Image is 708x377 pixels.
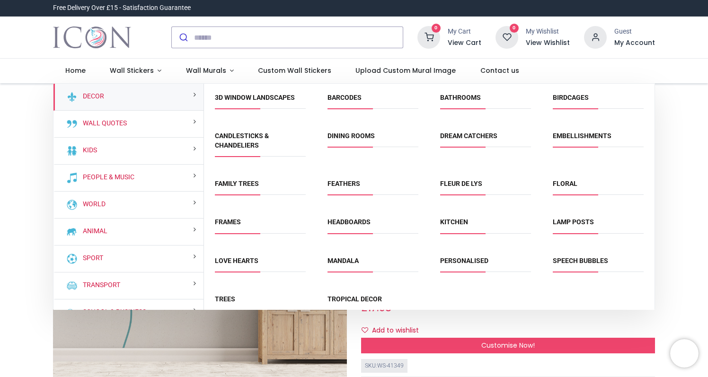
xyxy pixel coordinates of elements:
[432,24,441,33] sup: 0
[440,218,468,226] a: Kitchen
[327,295,418,310] span: Tropical Decor
[553,94,589,101] a: Birdcages
[480,66,519,75] span: Contact us
[172,27,194,48] button: Submit
[327,132,375,140] a: Dining Rooms
[355,66,456,75] span: Upload Custom Mural Image
[440,179,531,195] span: Fleur de Lys
[110,66,154,75] span: Wall Stickers
[215,218,241,226] a: Frames
[53,24,131,51] img: Icon Wall Stickers
[553,218,594,226] a: Lamp Posts
[440,257,488,264] a: Personalised
[79,92,104,101] a: Decor
[258,66,331,75] span: Custom Wall Stickers
[66,91,78,103] img: Decor
[327,180,360,187] a: Feathers
[79,281,120,290] a: Transport
[553,93,644,109] span: Birdcages
[417,33,440,41] a: 0
[79,173,134,182] a: People & Music
[174,59,246,83] a: Wall Murals
[215,257,258,264] a: Love Hearts
[440,132,531,147] span: Dream Catchers
[53,24,131,51] a: Logo of Icon Wall Stickers
[215,256,306,272] span: Love Hearts
[456,3,655,13] iframe: Customer reviews powered by Trustpilot
[440,93,531,109] span: Bathrooms
[215,94,295,101] a: 3D Window Landscapes
[448,38,481,48] a: View Cart
[440,94,481,101] a: Bathrooms
[79,119,127,128] a: Wall Quotes
[215,132,306,157] span: Candlesticks & Chandeliers
[553,132,644,147] span: Embellishments
[448,27,481,36] div: My Cart
[440,256,531,272] span: Personalised
[79,146,97,155] a: Kids
[361,359,407,373] div: SKU: WS-41349
[553,179,644,195] span: Floral
[327,94,362,101] a: Barcodes
[327,218,371,226] a: Headboards
[440,218,531,233] span: Kitchen
[327,256,418,272] span: Mandala
[79,200,106,209] a: World
[215,179,306,195] span: Family Trees
[66,199,78,210] img: World
[66,172,78,184] img: People & Music
[66,226,78,237] img: Animal
[440,180,482,187] a: Fleur de Lys
[215,132,269,149] a: Candlesticks & Chandeliers
[481,341,535,350] span: Customise Now!
[553,257,608,264] a: Speech Bubbles
[215,295,235,303] a: Trees
[614,27,655,36] div: Guest
[670,339,699,368] iframe: Brevo live chat
[215,180,259,187] a: Family Trees
[66,307,78,318] img: School & Business
[327,93,418,109] span: Barcodes
[66,280,78,291] img: Transport
[327,179,418,195] span: Feathers
[614,38,655,48] a: My Account
[553,180,577,187] a: Floral
[97,59,174,83] a: Wall Stickers
[79,227,107,236] a: Animal
[327,218,418,233] span: Headboards
[65,66,86,75] span: Home
[215,218,306,233] span: Frames
[553,256,644,272] span: Speech Bubbles
[327,132,418,147] span: Dining Rooms
[526,38,570,48] a: View Wishlist
[362,327,368,333] i: Add to wishlist
[186,66,226,75] span: Wall Murals
[510,24,519,33] sup: 0
[440,132,497,140] a: Dream Catchers
[553,132,611,140] a: Embellishments
[327,257,359,264] a: Mandala
[526,27,570,36] div: My Wishlist
[66,145,78,157] img: Kids
[66,253,78,264] img: Sport
[215,93,306,109] span: 3D Window Landscapes
[79,254,103,263] a: Sport
[66,118,78,130] img: Wall Quotes
[215,295,306,310] span: Trees
[79,307,146,317] a: School & Business
[553,218,644,233] span: Lamp Posts
[53,3,191,13] div: Free Delivery Over £15 - Satisfaction Guarantee
[327,295,382,303] a: Tropical Decor
[361,323,427,339] button: Add to wishlistAdd to wishlist
[496,33,518,41] a: 0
